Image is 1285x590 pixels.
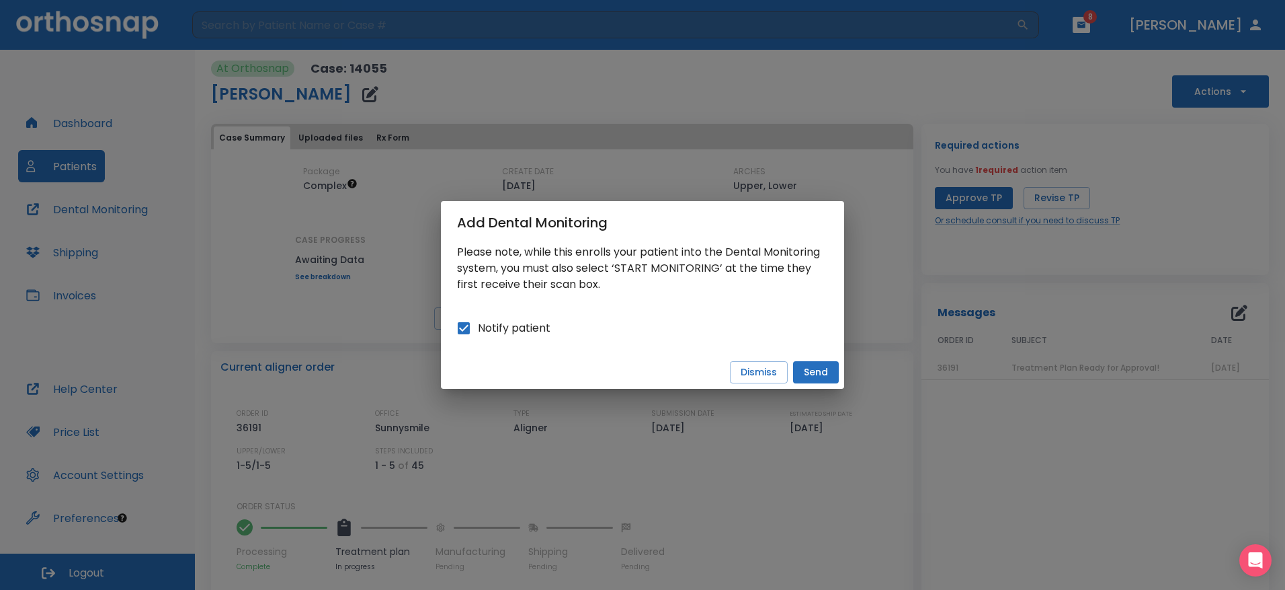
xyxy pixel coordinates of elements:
[1239,544,1272,577] div: Open Intercom Messenger
[457,244,828,293] p: Please note, while this enrolls your patient into the Dental Monitoring system, you must also sel...
[730,361,788,383] button: Dismiss
[478,320,550,336] span: Notify patient
[441,201,844,244] h2: Add Dental Monitoring
[793,361,839,383] button: Send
